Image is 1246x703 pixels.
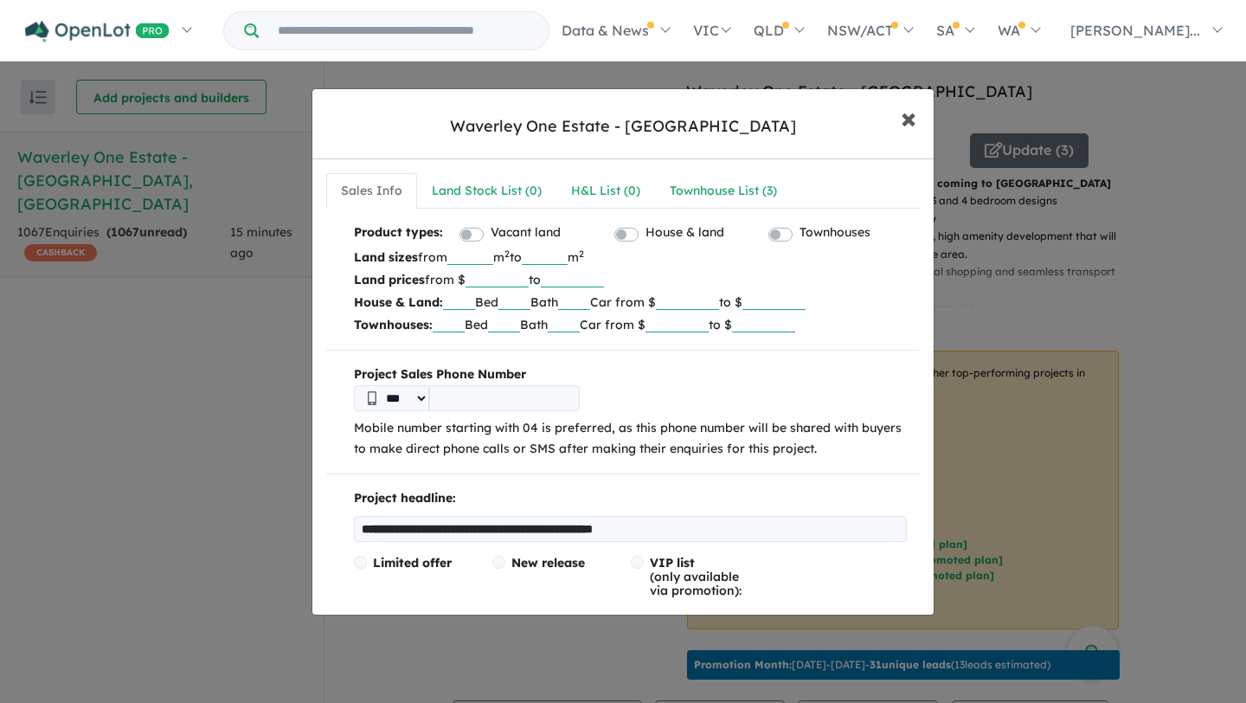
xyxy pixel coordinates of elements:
[354,313,907,336] p: Bed Bath Car from $ to $
[579,248,584,260] sup: 2
[373,555,452,571] span: Limited offer
[432,181,542,202] div: Land Stock List ( 0 )
[354,291,907,313] p: Bed Bath Car from $ to $
[450,115,796,138] div: Waverley One Estate - [GEOGRAPHIC_DATA]
[354,418,907,460] p: Mobile number starting with 04 is preferred, as this phone number will be shared with buyers to m...
[504,248,510,260] sup: 2
[650,555,742,598] span: (only available via promotion):
[25,21,170,42] img: Openlot PRO Logo White
[1070,22,1200,39] span: [PERSON_NAME]...
[571,181,640,202] div: H&L List ( 0 )
[650,555,695,571] span: VIP list
[368,391,376,405] img: Phone icon
[491,223,561,243] label: Vacant land
[511,555,585,571] span: New release
[354,223,443,246] b: Product types:
[901,99,916,136] span: ×
[354,268,907,291] p: from $ to
[354,249,418,265] b: Land sizes
[354,246,907,268] p: from m to m
[354,272,425,287] b: Land prices
[354,294,443,310] b: House & Land:
[645,223,724,243] label: House & land
[800,223,870,243] label: Townhouses
[354,364,907,385] b: Project Sales Phone Number
[354,488,907,509] p: Project headline:
[262,12,545,49] input: Try estate name, suburb, builder or developer
[341,181,402,202] div: Sales Info
[354,317,433,332] b: Townhouses:
[670,181,777,202] div: Townhouse List ( 3 )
